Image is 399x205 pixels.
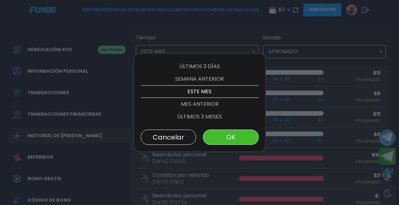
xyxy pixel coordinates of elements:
p: ÚLTIMOS 3 MESES [141,110,259,123]
p: ÚLTIMOS 3 DÍAS [141,60,259,73]
p: ESTE MES [141,85,259,98]
p: SEMANA ANTERIOR [141,73,259,85]
button: Cancelar [141,130,196,145]
p: MES ANTERIOR [141,98,259,110]
button: OK [203,130,258,145]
